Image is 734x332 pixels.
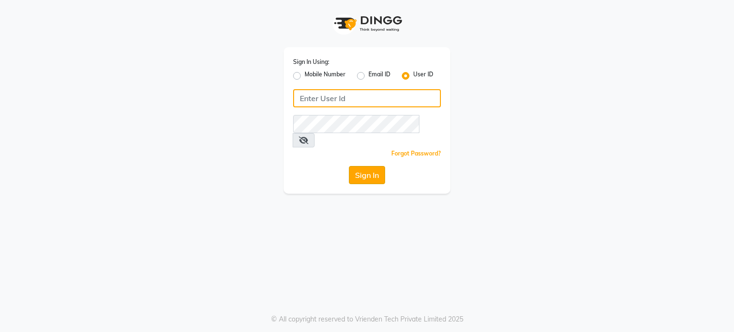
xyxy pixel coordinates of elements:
button: Sign In [349,166,385,184]
a: Forgot Password? [391,150,441,157]
input: Username [293,89,441,107]
input: Username [293,115,419,133]
label: Sign In Using: [293,58,329,66]
img: logo1.svg [329,10,405,38]
label: Email ID [368,70,390,82]
label: User ID [413,70,433,82]
label: Mobile Number [305,70,346,82]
